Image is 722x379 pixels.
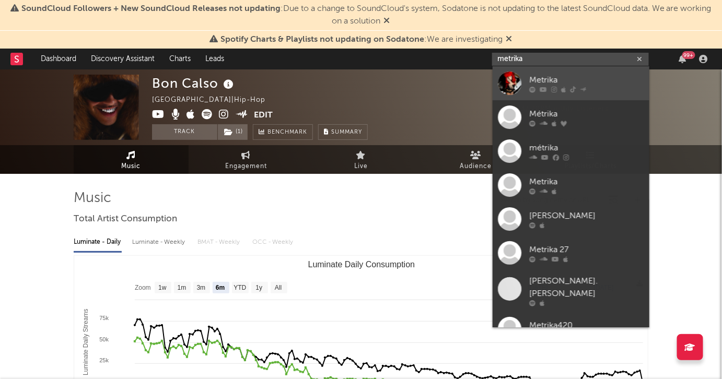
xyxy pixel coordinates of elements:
[217,124,248,140] span: ( 1 )
[304,145,418,174] a: Live
[529,108,644,120] div: Métrika
[682,51,695,59] div: 99 +
[492,53,649,66] input: Search for artists
[99,315,109,321] text: 75k
[198,49,231,69] a: Leads
[74,145,189,174] a: Music
[354,160,368,173] span: Live
[493,66,649,100] a: Metrika
[529,74,644,86] div: Metrika
[178,285,187,292] text: 1m
[493,100,649,134] a: Métrika
[74,213,177,226] span: Total Artist Consumption
[529,275,644,300] div: [PERSON_NAME]. [PERSON_NAME]
[253,124,313,140] a: Benchmark
[529,209,644,222] div: [PERSON_NAME]
[679,55,686,63] button: 99+
[308,260,415,269] text: Luminate Daily Consumption
[225,160,267,173] span: Engagement
[221,35,425,44] span: Spotify Charts & Playlists not updating on Sodatone
[162,49,198,69] a: Charts
[506,35,513,44] span: Dismiss
[493,312,649,346] a: Metrika420
[267,126,307,139] span: Benchmark
[318,124,368,140] button: Summary
[158,285,167,292] text: 1w
[256,285,263,292] text: 1y
[493,236,649,270] a: Metrika 27
[384,17,390,26] span: Dismiss
[189,145,304,174] a: Engagement
[221,35,503,44] span: : We are investigating
[216,285,225,292] text: 6m
[493,270,649,312] a: [PERSON_NAME]. [PERSON_NAME]
[493,168,649,202] a: Metrika
[152,124,217,140] button: Track
[33,49,84,69] a: Dashboard
[529,175,644,188] div: Metrika
[418,145,533,174] a: Audience
[99,357,109,363] text: 25k
[218,124,248,140] button: (1)
[197,285,206,292] text: 3m
[331,129,362,135] span: Summary
[529,319,644,331] div: Metrika420
[132,233,187,251] div: Luminate - Weekly
[493,202,649,236] a: [PERSON_NAME]
[254,109,273,122] button: Edit
[460,160,492,173] span: Audience
[99,336,109,342] text: 50k
[122,160,141,173] span: Music
[275,285,282,292] text: All
[529,243,644,256] div: Metrika 27
[529,141,644,154] div: métrika
[234,285,246,292] text: YTD
[82,309,89,375] text: Luminate Daily Streams
[135,285,151,292] text: Zoom
[74,233,122,251] div: Luminate - Daily
[21,5,281,13] span: SoundCloud Followers + New SoundCloud Releases not updating
[152,75,236,92] div: Bon Calso
[152,94,277,106] div: [GEOGRAPHIC_DATA] | Hip-Hop
[493,134,649,168] a: métrika
[84,49,162,69] a: Discovery Assistant
[21,5,712,26] span: : Due to a change to SoundCloud's system, Sodatone is not updating to the latest SoundCloud data....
